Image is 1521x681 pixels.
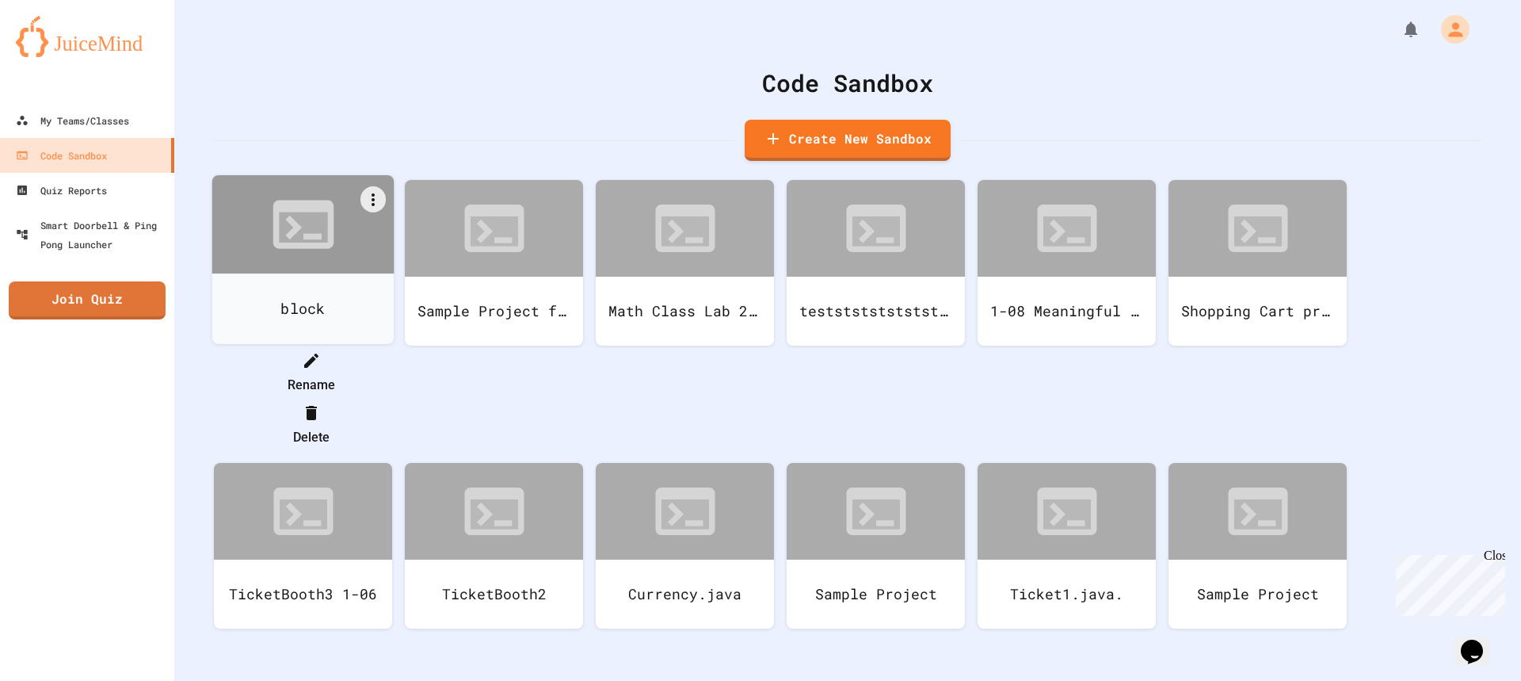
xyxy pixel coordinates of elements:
div: Code Sandbox [214,65,1481,101]
a: TicketBooth3 1-06 [214,463,392,629]
a: 1-08 Meaningful Documentation [978,180,1156,346]
div: My Account [1424,11,1473,48]
div: Sample Project [1168,560,1347,629]
a: block [212,175,395,344]
div: TicketBooth2 [405,560,583,629]
div: 1-08 Meaningful Documentation [978,277,1156,346]
div: Quiz Reports [16,181,107,200]
a: Sample Project for unit 1 test [405,180,583,346]
div: Sample Project [787,560,965,629]
div: My Notifications [1372,16,1424,43]
div: Smart Doorbell & Ping Pong Launcher [16,216,168,254]
div: My Teams/Classes [16,111,129,130]
div: Sample Project for unit 1 test [405,277,583,346]
img: logo-orange.svg [16,16,158,57]
div: Chat with us now!Close [6,6,109,101]
div: Ticket1.java. [978,560,1156,629]
div: testststststststst [787,277,965,346]
a: Create New Sandbox [745,120,951,161]
div: block [212,274,395,344]
div: TicketBooth3 1-06 [214,560,392,629]
div: Currency.java [596,560,774,629]
a: Shopping Cart proj [1168,180,1347,346]
li: Delete [230,400,392,450]
div: Shopping Cart proj [1168,277,1347,346]
li: Rename [230,347,392,398]
a: testststststststst [787,180,965,346]
div: Math Class Lab 2.03 [596,277,774,346]
a: TicketBooth2 [405,463,583,629]
div: Code Sandbox [16,146,107,165]
a: Ticket1.java. [978,463,1156,629]
a: Math Class Lab 2.03 [596,180,774,346]
iframe: chat widget [1454,618,1505,665]
a: Sample Project [1168,463,1347,629]
a: Join Quiz [9,281,166,319]
a: Sample Project [787,463,965,629]
iframe: chat widget [1389,549,1505,616]
a: Currency.java [596,463,774,629]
